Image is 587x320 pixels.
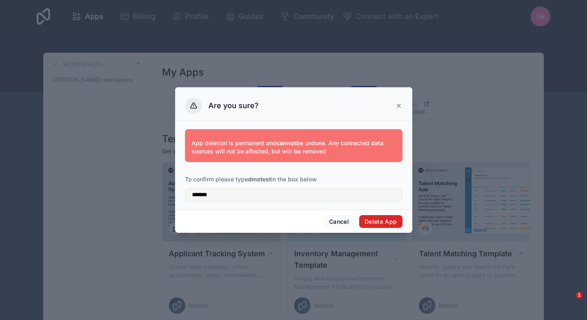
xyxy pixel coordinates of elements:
iframe: Intercom live chat [559,292,579,312]
span: 1 [576,292,582,299]
p: To confirm please type in the box below [185,175,402,183]
button: Cancel [324,215,354,228]
strong: cannot [276,139,296,146]
h3: Are you sure? [208,101,259,111]
p: App deletion is permanent and be undone. Any connected data sources will not be affected, but wil... [192,139,396,155]
strong: dmstest [248,176,271,183]
button: Delete App [359,215,402,228]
